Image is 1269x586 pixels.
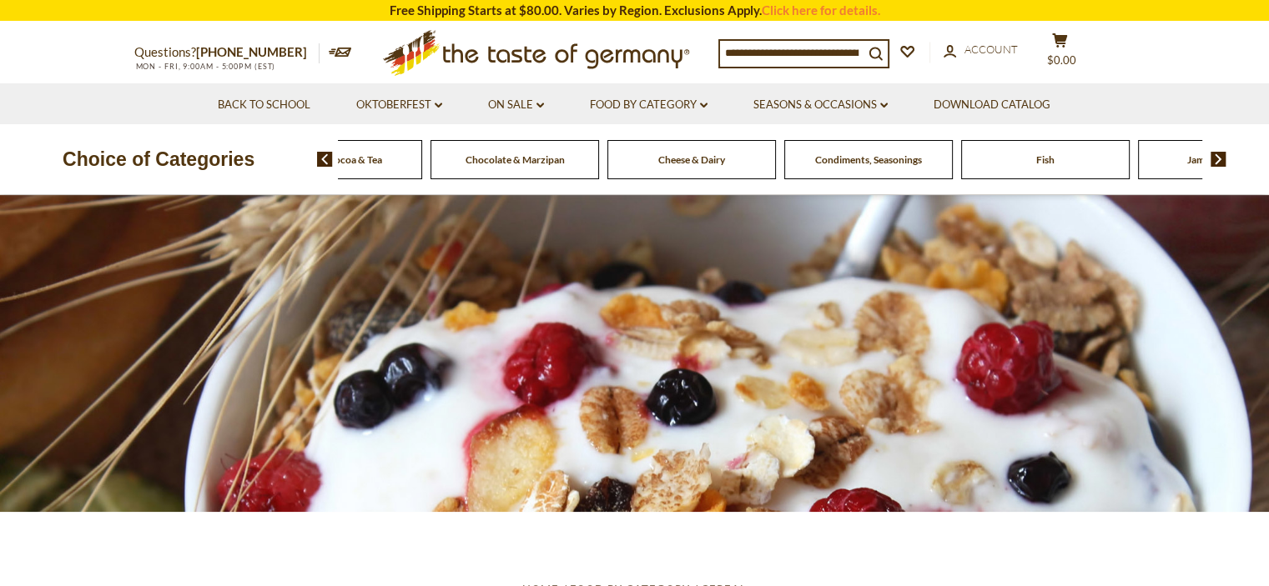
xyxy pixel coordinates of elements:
a: On Sale [488,96,544,114]
a: Account [944,41,1018,59]
a: Chocolate & Marzipan [466,153,565,166]
a: Click here for details. [762,3,880,18]
a: Condiments, Seasonings [815,153,922,166]
a: Fish [1036,153,1055,166]
span: Account [964,43,1018,56]
a: Food By Category [590,96,708,114]
a: Oktoberfest [356,96,442,114]
img: next arrow [1211,152,1226,167]
img: previous arrow [317,152,333,167]
a: Jams and Honey [1187,153,1258,166]
button: $0.00 [1035,33,1085,74]
a: Seasons & Occasions [753,96,888,114]
a: Download Catalog [934,96,1050,114]
span: $0.00 [1047,53,1076,67]
a: Back to School [218,96,310,114]
a: Cheese & Dairy [658,153,725,166]
span: MON - FRI, 9:00AM - 5:00PM (EST) [134,62,276,71]
p: Questions? [134,42,320,63]
a: Coffee, Cocoa & Tea [295,153,382,166]
a: [PHONE_NUMBER] [196,44,307,59]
